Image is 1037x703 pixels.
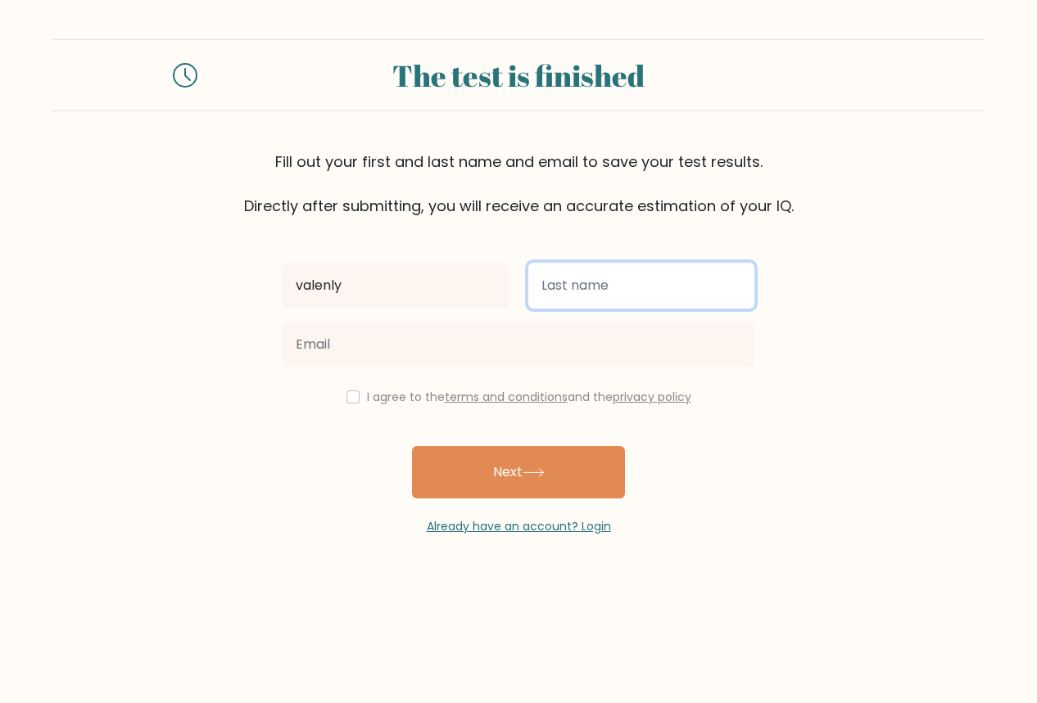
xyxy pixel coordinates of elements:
[52,151,985,217] div: Fill out your first and last name and email to save your test results. Directly after submitting,...
[283,322,754,367] input: Email
[367,389,691,405] label: I agree to the and the
[412,446,625,498] button: Next
[528,263,754,309] input: Last name
[283,263,509,309] input: First name
[427,518,611,534] a: Already have an account? Login
[217,53,820,97] div: The test is finished
[445,389,568,405] a: terms and conditions
[613,389,691,405] a: privacy policy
